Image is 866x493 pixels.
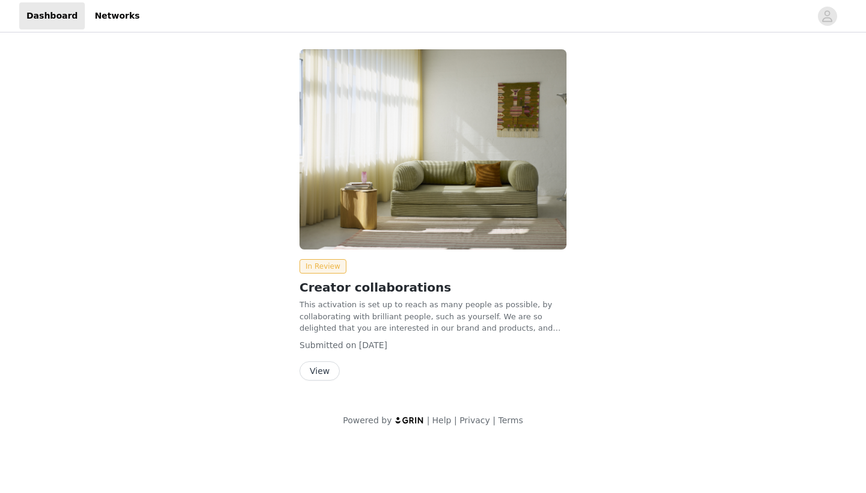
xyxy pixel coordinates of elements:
[299,340,357,350] span: Submitted on
[299,278,567,296] h2: Creator collaborations
[299,361,340,381] button: View
[454,415,457,425] span: |
[299,367,340,376] a: View
[459,415,490,425] a: Privacy
[498,415,523,425] a: Terms
[299,49,567,250] img: OMHU
[821,7,833,26] div: avatar
[395,416,425,424] img: logo
[359,340,387,350] span: [DATE]
[299,259,346,274] span: In Review
[343,415,392,425] span: Powered by
[299,299,567,334] p: This activation is set up to reach as many people as possible, by collaborating with brilliant pe...
[432,415,452,425] a: Help
[19,2,85,29] a: Dashboard
[87,2,147,29] a: Networks
[493,415,496,425] span: |
[427,415,430,425] span: |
